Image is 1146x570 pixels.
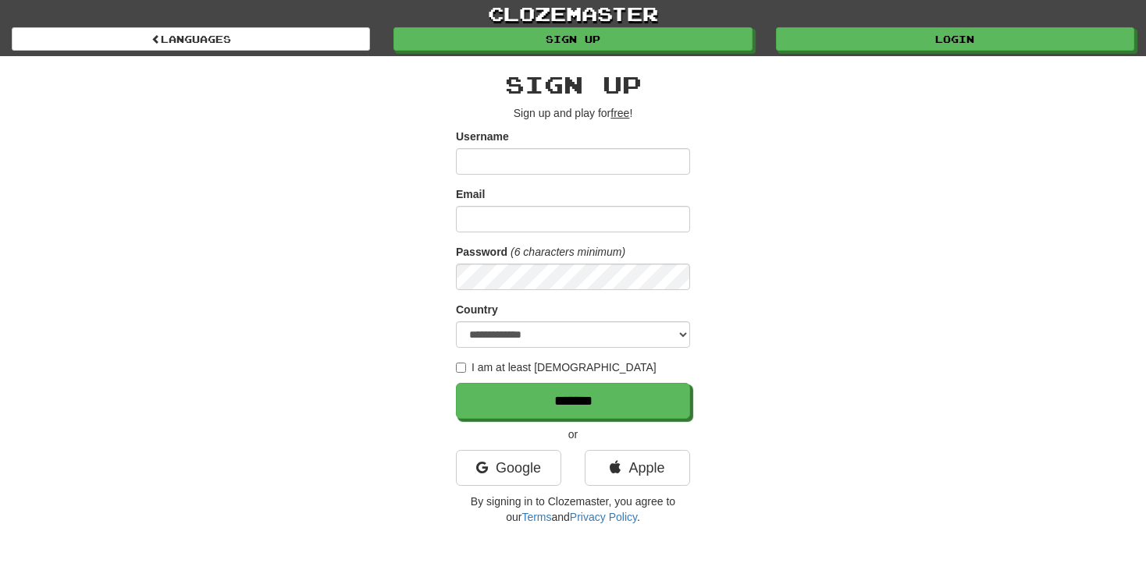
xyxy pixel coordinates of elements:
[456,72,690,97] h2: Sign up
[585,450,690,486] a: Apple
[456,359,657,375] label: I am at least [DEMOGRAPHIC_DATA]
[456,450,561,486] a: Google
[511,246,625,258] em: (6 characters minimum)
[456,302,498,317] label: Country
[521,511,551,523] a: Terms
[12,27,370,51] a: Languages
[776,27,1134,51] a: Login
[456,244,507,260] label: Password
[393,27,752,51] a: Sign up
[456,494,690,525] p: By signing in to Clozemaster, you agree to our and .
[456,186,485,202] label: Email
[570,511,637,523] a: Privacy Policy
[456,105,690,121] p: Sign up and play for !
[610,107,629,119] u: free
[456,363,466,373] input: I am at least [DEMOGRAPHIC_DATA]
[456,427,690,442] p: or
[456,129,509,144] label: Username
